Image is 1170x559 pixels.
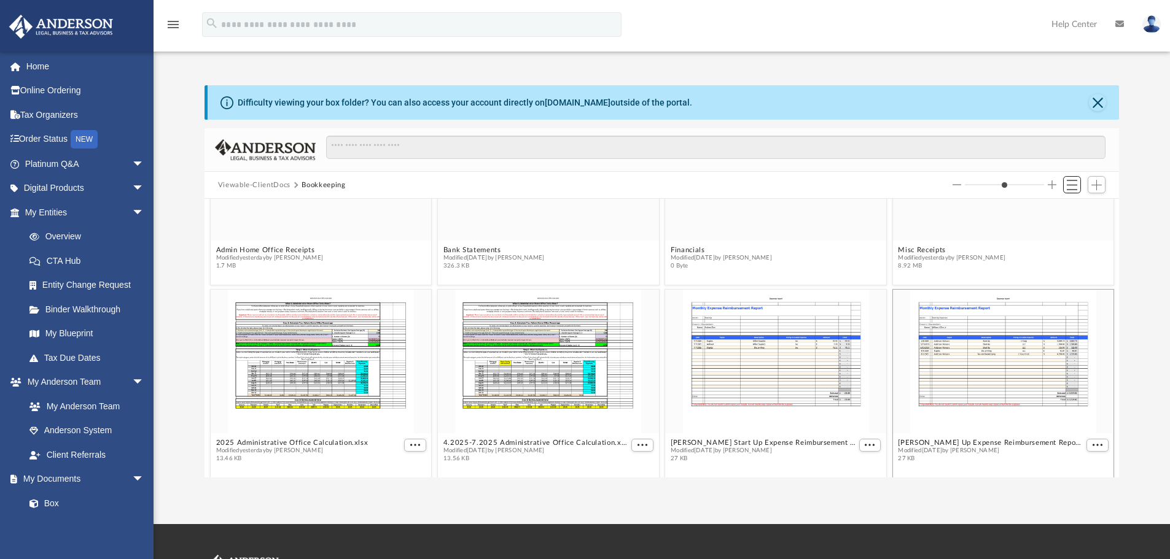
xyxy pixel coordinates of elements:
span: Modified yesterday by [PERSON_NAME] [216,254,323,262]
span: 27 KB [898,455,1083,463]
div: Difficulty viewing your box folder? You can also access your account directly on outside of the p... [238,96,692,109]
a: Binder Walkthrough [17,297,163,322]
span: 326.3 KB [443,262,545,270]
button: More options [404,439,426,452]
a: My Blueprint [17,322,157,346]
div: NEW [71,130,98,148]
a: Online Ordering [9,79,163,103]
button: Increase column size [1048,180,1056,189]
button: Misc Receipts [898,246,1005,254]
a: CTA Hub [17,249,163,273]
button: Close [1089,94,1106,111]
span: arrow_drop_down [132,370,157,395]
a: Digital Productsarrow_drop_down [9,176,163,201]
span: arrow_drop_down [132,152,157,177]
span: arrow_drop_down [132,200,157,225]
button: Switch to List View [1063,176,1082,193]
span: 8.92 MB [898,262,1005,270]
button: Decrease column size [953,180,961,189]
span: Modified [DATE] by [PERSON_NAME] [671,254,772,262]
span: Modified [DATE] by [PERSON_NAME] [443,447,629,455]
img: Anderson Advisors Platinum Portal [6,15,117,39]
a: Client Referrals [17,442,157,467]
a: Tax Organizers [9,102,163,127]
button: More options [1086,439,1109,452]
input: Column size [965,180,1044,189]
button: Admin Home Office Receipts [216,246,323,254]
button: Bank Statements [443,246,545,254]
a: Meeting Minutes [17,515,157,540]
a: Entity Change Request [17,273,163,298]
span: arrow_drop_down [132,176,157,201]
a: Platinum Q&Aarrow_drop_down [9,152,163,176]
button: Viewable-ClientDocs [218,180,291,191]
i: search [205,17,219,30]
span: 1.7 MB [216,262,323,270]
button: Financials [671,246,772,254]
span: 13.56 KB [443,455,629,463]
button: More options [859,439,881,452]
a: Anderson System [17,418,157,443]
a: Home [9,54,163,79]
a: My Entitiesarrow_drop_down [9,200,163,225]
a: menu [166,23,181,32]
span: arrow_drop_down [132,467,157,492]
span: Modified [DATE] by [PERSON_NAME] [443,254,545,262]
button: 2025 Administrative Office Calculation.xlsx [216,439,368,447]
img: User Pic [1142,15,1161,33]
i: menu [166,17,181,32]
a: My Anderson Team [17,394,150,418]
a: My Anderson Teamarrow_drop_down [9,370,157,395]
span: 27 KB [671,455,856,463]
button: 4.2025-7.2025 Administrative Office Calculation.xlsx [443,439,629,447]
a: Order StatusNEW [9,127,163,152]
span: Modified [DATE] by [PERSON_NAME] [898,447,1083,455]
input: Search files and folders [326,136,1106,159]
a: My Documentsarrow_drop_down [9,467,157,492]
span: Modified yesterday by [PERSON_NAME] [898,254,1005,262]
button: [PERSON_NAME] Start Up Expense Reimbursement Report.xls [671,439,856,447]
span: 13.46 KB [216,455,368,463]
a: Box [17,491,150,515]
button: [PERSON_NAME] Up Expense Reimbursement Report.xls [898,439,1083,447]
button: Bookkeeping [302,180,345,191]
button: More options [631,439,653,452]
a: Overview [17,225,163,249]
span: Modified yesterday by [PERSON_NAME] [216,447,368,455]
a: Tax Due Dates [17,345,163,370]
span: Modified [DATE] by [PERSON_NAME] [671,447,856,455]
a: [DOMAIN_NAME] [545,98,610,107]
button: Add [1088,176,1106,193]
div: grid [205,199,1120,477]
span: 0 Byte [671,262,772,270]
